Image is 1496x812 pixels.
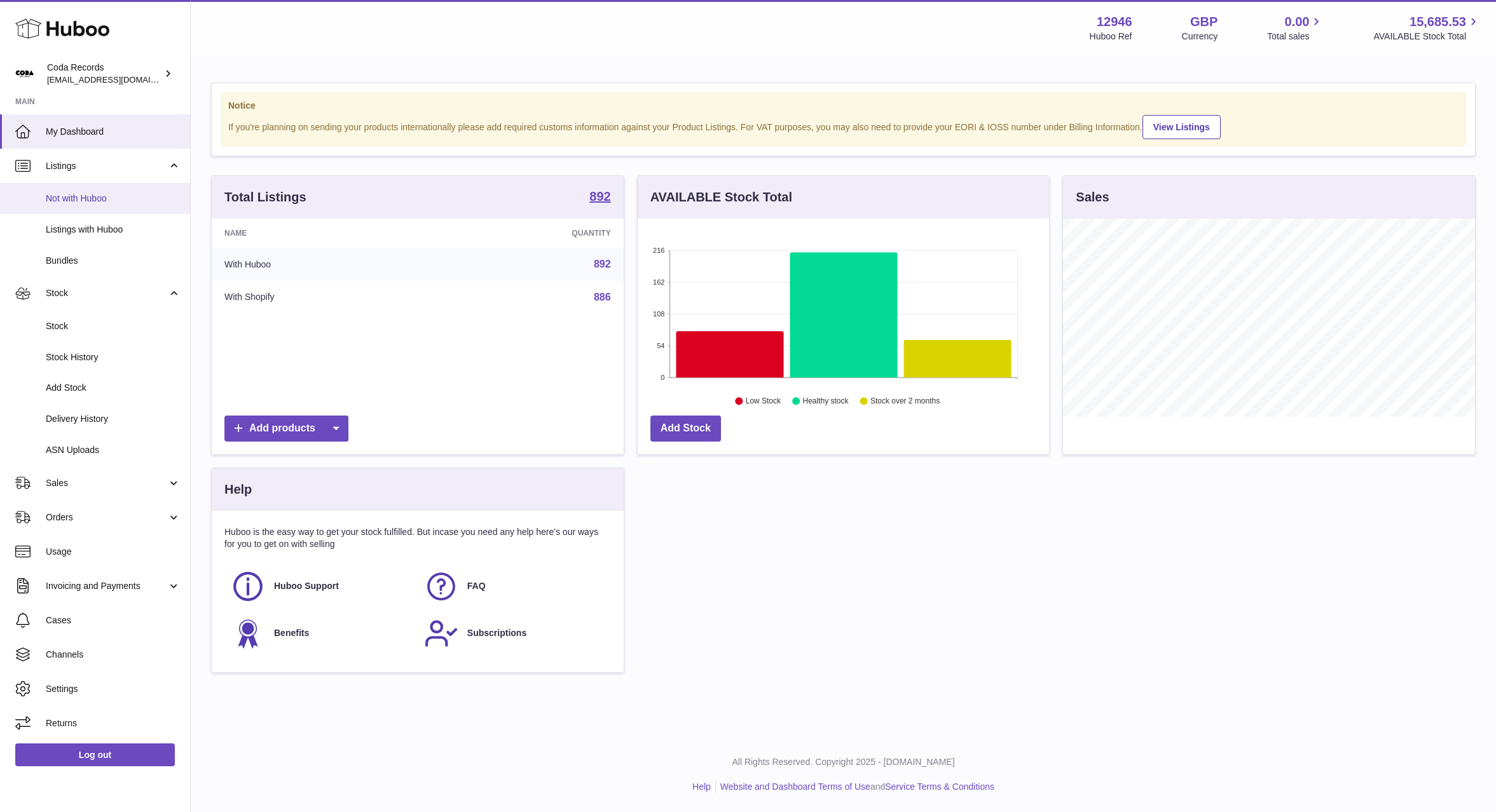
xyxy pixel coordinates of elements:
td: With Huboo [212,248,434,281]
span: Orders [46,511,167,524]
span: Settings [46,683,181,695]
th: Quantity [434,219,623,248]
span: Subscriptions [467,627,526,639]
a: 892 [589,190,610,205]
a: FAQ [424,569,605,604]
span: AVAILABLE Stock Total [1373,30,1481,43]
span: Huboo Support [274,580,339,592]
h3: Help [224,481,252,498]
h3: Sales [1076,189,1109,206]
a: Add products [224,416,348,442]
a: Subscriptions [424,616,605,651]
span: Listings [46,160,167,172]
text: 108 [653,310,664,318]
a: Benefits [231,616,411,651]
a: Website and Dashboard Terms of Use [720,782,870,792]
a: 886 [594,292,611,302]
th: Name [212,219,434,248]
span: Stock [46,287,167,299]
a: View Listings [1143,115,1221,139]
span: 15,685.53 [1410,13,1466,30]
span: Invoicing and Payments [46,580,167,592]
li: and [716,781,994,793]
span: FAQ [467,580,486,592]
strong: Notice [228,100,1458,112]
span: Total sales [1267,30,1324,43]
span: Stock [46,320,181,332]
text: 54 [657,342,664,349]
text: 162 [653,278,664,286]
span: Benefits [274,627,309,639]
text: Healthy stock [802,397,849,406]
a: Huboo Support [231,569,411,604]
h3: Total Listings [224,189,306,206]
span: Delivery History [46,413,181,425]
span: ASN Uploads [46,444,181,456]
h3: AVAILABLE Stock Total [650,189,792,206]
span: 0.00 [1285,13,1310,30]
text: 0 [661,374,664,381]
div: Huboo Ref [1090,30,1132,43]
text: Stock over 2 months [870,397,940,406]
strong: GBP [1190,13,1218,30]
span: Usage [46,546,181,558]
strong: 12946 [1097,13,1132,30]
span: My Dashboard [46,126,181,138]
text: 216 [653,247,664,254]
div: If you're planning on sending your products internationally please add required customs informati... [228,113,1458,139]
a: 15,685.53 AVAILABLE Stock Total [1373,13,1481,43]
p: All Rights Reserved. Copyright 2025 - [DOMAIN_NAME] [201,756,1486,768]
span: Listings with Huboo [46,224,181,236]
a: Service Terms & Conditions [885,782,994,792]
div: Currency [1182,30,1218,43]
span: Add Stock [46,382,181,394]
span: Bundles [46,255,181,267]
span: [EMAIL_ADDRESS][DOMAIN_NAME] [47,74,187,85]
text: Low Stock [746,397,781,406]
img: haz@pcatmedia.com [15,64,34,83]
span: Cases [46,614,181,626]
span: Returns [46,717,181,729]
div: Coda Records [47,62,161,86]
p: Huboo is the easy way to get your stock fulfilled. But incase you need any help here's our ways f... [224,526,611,550]
a: Add Stock [650,416,721,442]
a: 0.00 Total sales [1267,13,1324,43]
td: With Shopify [212,281,434,314]
span: Stock History [46,351,181,363]
a: 892 [594,259,611,269]
a: Log out [15,743,175,766]
span: Not with Huboo [46,193,181,205]
span: Sales [46,477,167,489]
strong: 892 [589,190,610,203]
a: Help [692,782,711,792]
span: Channels [46,649,181,661]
